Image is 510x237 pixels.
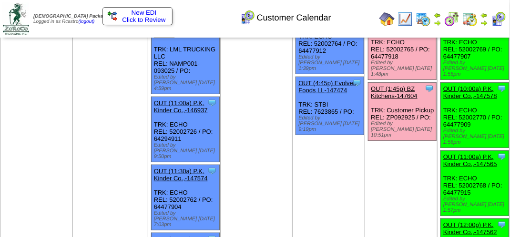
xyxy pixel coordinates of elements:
div: TRK: ECHO REL: 52002770 / PO: 64477909 [441,83,509,148]
img: arrowright.gif [480,19,488,27]
img: calendarprod.gif [416,11,431,27]
span: Click to Review [108,16,167,23]
img: calendarinout.gif [462,11,478,27]
a: (logout) [79,19,95,24]
div: Edited by [PERSON_NAME] [DATE] 9:50pm [154,142,219,159]
img: Tooltip [497,220,507,229]
div: Edited by [PERSON_NAME] [DATE] 1:55pm [443,60,509,77]
div: Edited by [PERSON_NAME] [DATE] 7:03pm [154,210,219,227]
div: Edited by [PERSON_NAME] [DATE] 9:19pm [298,115,364,132]
a: New EDI Click to Review [108,9,167,23]
div: TRK: ECHO REL: 52002769 / PO: 64477907 [441,15,509,80]
a: OUT (11:00a) P.K, Kinder Co.,-147565 [443,153,497,168]
a: OUT (4:45p) Evolved Foods LL-147474 [298,79,357,94]
div: Edited by [PERSON_NAME] [DATE] 1:39pm [298,54,364,71]
img: Tooltip [207,166,217,176]
div: TRK: Customer Pickup REL: ZP092925 / PO: [368,83,437,141]
div: TRK: STBI REL: 7623865 / PO: [296,77,364,135]
img: Tooltip [497,84,507,93]
div: Edited by [PERSON_NAME] [DATE] 1:57pm [443,196,509,213]
img: zoroco-logo-small.webp [3,3,29,35]
span: New EDI [132,9,157,16]
div: TRK: ECHO REL: 52002726 / PO: 64294911 [151,97,219,162]
a: OUT (11:30a) P.K, Kinder Co.,-147574 [154,168,208,182]
img: calendarblend.gif [444,11,459,27]
div: Edited by [PERSON_NAME] [DATE] 10:51pm [371,121,436,138]
a: OUT (1:45p) BZ Kitchens-147604 [371,85,418,99]
img: Tooltip [352,78,362,88]
div: TRK: ECHO REL: 52002768 / PO: 64477915 [441,151,509,216]
div: TRK: ECHO REL: 52002765 / PO: 64477918 [368,15,437,80]
div: Edited by [PERSON_NAME] [DATE] 4:59pm [154,74,219,91]
img: Tooltip [497,152,507,161]
div: Edited by [PERSON_NAME] [DATE] 1:48pm [371,60,436,77]
a: OUT (12:00p) P.K, Kinder Co.,-147562 [443,221,497,236]
img: calendarcustomer.gif [240,10,255,25]
div: TRK: ECHO REL: 52002764 / PO: 64477912 [296,9,364,74]
span: Customer Calendar [257,13,331,23]
div: TRK: LML TRUCKING LLC REL: NAMP001-093025 / PO: [151,15,219,94]
img: arrowleft.gif [434,11,441,19]
div: Edited by [PERSON_NAME] [DATE] 1:56pm [443,128,509,145]
img: Tooltip [207,98,217,108]
img: calendarcustomer.gif [491,11,506,27]
a: OUT (11:00a) P.K, Kinder Co.,-146937 [154,99,208,114]
img: line_graph.gif [398,11,413,27]
img: arrowleft.gif [480,11,488,19]
img: arrowright.gif [434,19,441,27]
span: Logged in as Rcastro [33,14,113,24]
span: [DEMOGRAPHIC_DATA] Packaging [33,14,113,19]
div: TRK: ECHO REL: 52002762 / PO: 64477904 [151,165,219,230]
a: OUT (10:00a) P.K, Kinder Co.,-147578 [443,85,497,99]
img: ediSmall.gif [108,11,117,21]
img: Tooltip [425,84,434,93]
